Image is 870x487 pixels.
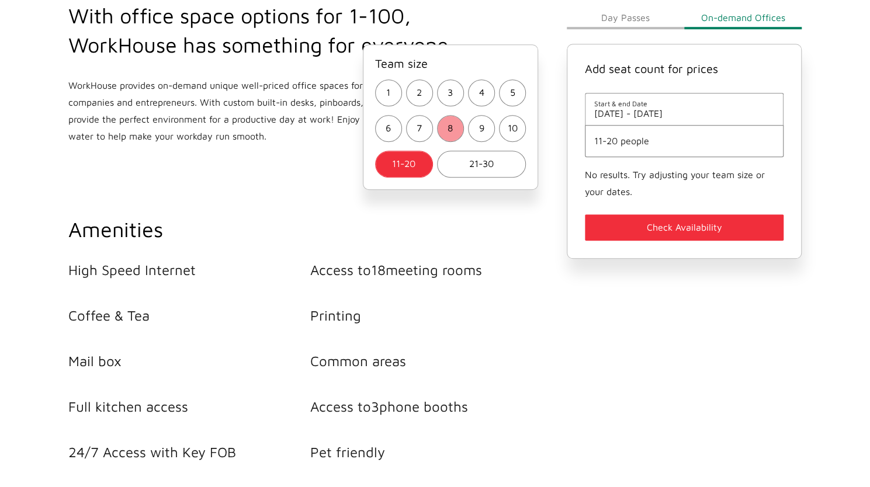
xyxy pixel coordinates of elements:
[68,262,311,278] li: High Speed Internet
[406,115,433,142] button: 7
[499,79,526,106] button: 5
[386,120,391,137] span: 6
[509,85,515,102] span: 5
[310,307,553,323] li: Printing
[406,79,433,106] button: 2
[594,100,775,119] button: Start & end Date[DATE] - [DATE]
[479,85,484,102] span: 4
[594,109,775,119] span: [DATE] - [DATE]
[310,353,553,369] li: Common areas
[68,398,311,415] li: Full kitchen access
[417,85,422,102] span: 2
[469,156,494,173] span: 21-30
[437,79,464,106] button: 3
[392,156,415,173] span: 11-20
[594,100,775,109] span: Start & end Date
[448,120,453,137] span: 8
[68,1,511,60] h2: With office space options for 1-100, WorkHouse has something for everyone.
[585,214,784,241] button: Check Availability
[68,77,511,145] p: WorkHouse provides on-demand unique well-priced office spaces for small and medium-sized companie...
[386,85,390,102] span: 1
[417,120,422,137] span: 7
[468,79,495,106] button: 4
[68,215,553,244] h2: Amenities
[68,307,311,323] li: Coffee & Tea
[585,169,765,197] small: No results. Try adjusting your team size or your dates.
[375,151,433,178] button: 11-20
[310,262,553,278] li: Access to 18 meeting rooms
[437,151,526,178] button: 21-30
[437,115,464,142] button: 8
[479,120,484,137] span: 9
[68,444,311,460] li: 24/7 Access with Key FOB
[684,6,802,29] button: On-demand Offices
[585,62,784,75] h4: Add seat count for prices
[310,398,553,415] li: Access to 3 phone booths
[375,79,402,106] button: 1
[499,115,526,142] button: 10
[448,85,453,102] span: 3
[310,444,553,460] li: Pet friendly
[375,115,402,142] button: 6
[68,353,311,369] li: Mail box
[375,57,526,70] h4: Team size
[567,6,684,29] button: Day Passes
[507,120,517,137] span: 10
[594,136,775,147] button: 11-20 people
[468,115,495,142] button: 9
